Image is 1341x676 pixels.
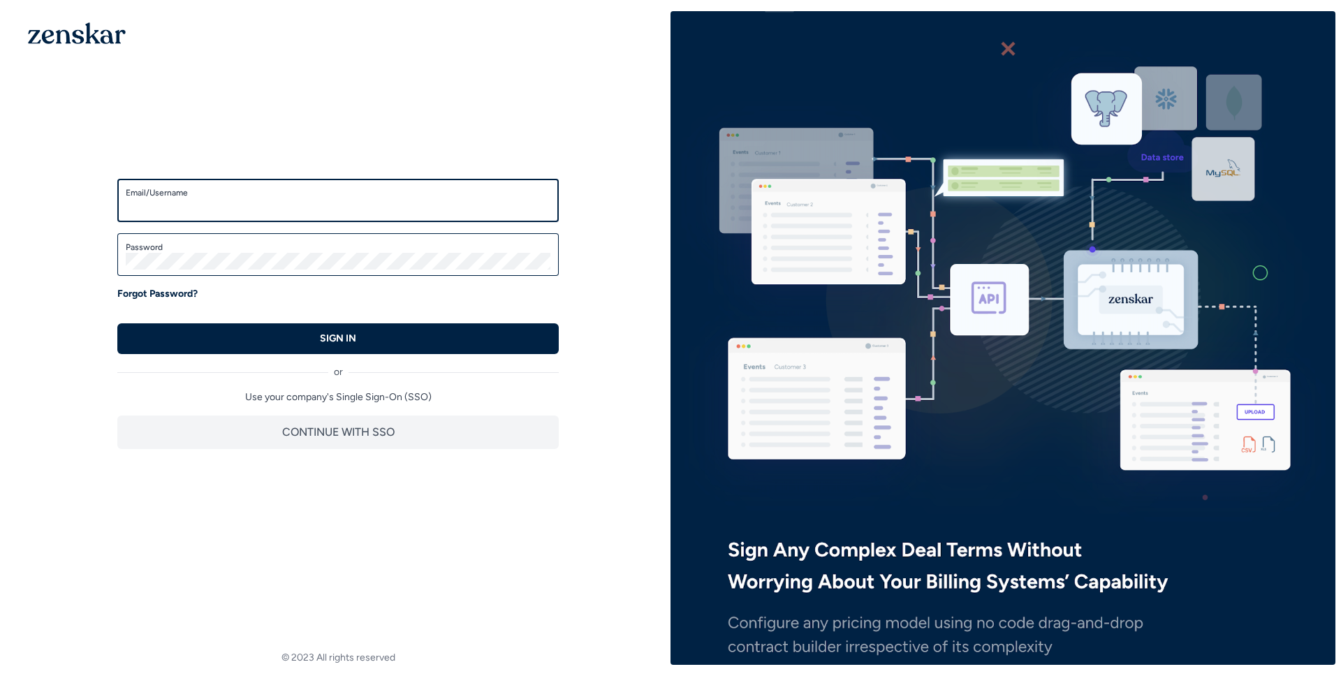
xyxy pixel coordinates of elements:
div: or [117,354,559,379]
p: Use your company's Single Sign-On (SSO) [117,390,559,404]
label: Password [126,242,550,253]
a: Forgot Password? [117,287,198,301]
img: 1OGAJ2xQqyY4LXKgY66KYq0eOWRCkrZdAb3gUhuVAqdWPZE9SRJmCz+oDMSn4zDLXe31Ii730ItAGKgCKgCCgCikA4Av8PJUP... [28,22,126,44]
button: SIGN IN [117,323,559,354]
footer: © 2023 All rights reserved [6,651,670,665]
button: CONTINUE WITH SSO [117,416,559,449]
label: Email/Username [126,187,550,198]
p: SIGN IN [320,332,356,346]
